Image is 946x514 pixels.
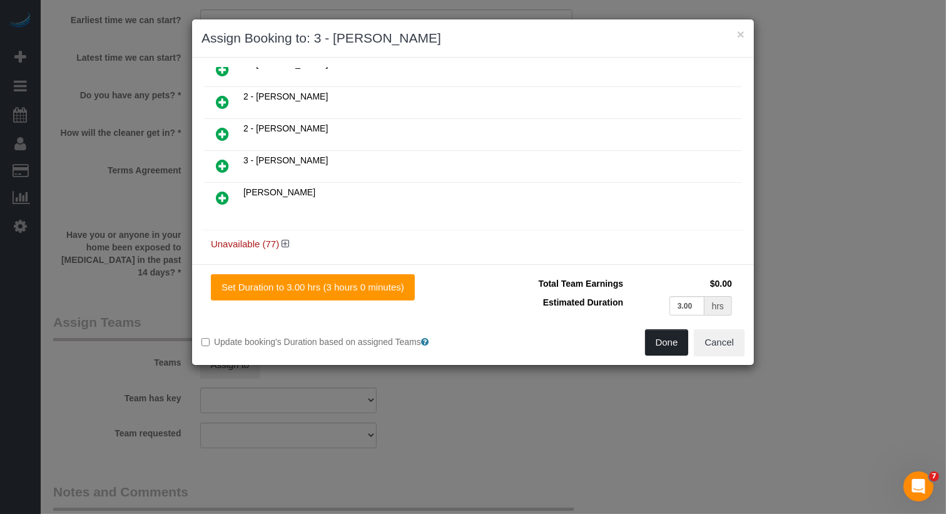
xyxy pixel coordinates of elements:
input: Update booking's Duration based on assigned Teams [201,338,210,346]
iframe: Intercom live chat [903,471,933,501]
button: Done [645,329,689,356]
span: Estimated Duration [543,297,623,307]
td: $0.00 [626,274,735,293]
div: hrs [704,296,732,316]
span: 2 - [PERSON_NAME] [243,91,328,101]
span: 7 [929,471,939,481]
label: Update booking's Duration based on assigned Teams [201,336,464,348]
button: Cancel [694,329,745,356]
span: [PERSON_NAME] [243,187,315,197]
td: Total Team Earnings [482,274,626,293]
button: × [737,28,745,41]
span: 2 - [PERSON_NAME] [243,123,328,133]
span: 3 - [PERSON_NAME] [243,155,328,165]
button: Set Duration to 3.00 hrs (3 hours 0 minutes) [211,274,415,301]
h3: Assign Booking to: 3 - [PERSON_NAME] [201,29,745,48]
h4: Unavailable (77) [211,239,735,250]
